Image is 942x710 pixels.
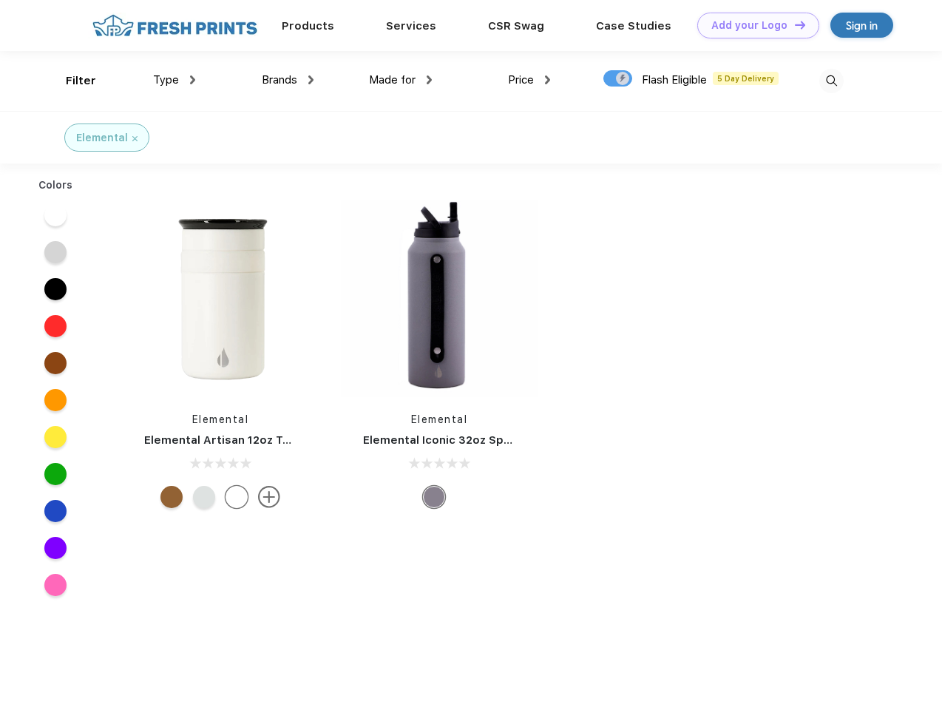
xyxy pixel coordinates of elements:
a: Elemental Artisan 12oz Tumbler [144,433,322,447]
span: Flash Eligible [642,73,707,87]
div: Filter [66,72,96,89]
div: Elemental [76,130,128,146]
img: DT [795,21,805,29]
img: more.svg [258,486,280,508]
a: Elemental [192,413,249,425]
img: dropdown.png [545,75,550,84]
span: 5 Day Delivery [713,72,779,85]
img: func=resize&h=266 [341,200,538,397]
div: White Marble [193,486,215,508]
span: Made for [369,73,416,87]
a: Services [386,19,436,33]
div: Sign in [846,17,878,34]
span: Price [508,73,534,87]
span: Type [153,73,179,87]
div: Graphite [423,486,445,508]
span: Brands [262,73,297,87]
img: dropdown.png [427,75,432,84]
a: Products [282,19,334,33]
img: dropdown.png [190,75,195,84]
a: CSR Swag [488,19,544,33]
img: dropdown.png [308,75,314,84]
a: Sign in [830,13,893,38]
a: Elemental [411,413,468,425]
a: Elemental Iconic 32oz Sport Water Bottle [363,433,597,447]
img: fo%20logo%202.webp [88,13,262,38]
img: func=resize&h=266 [122,200,319,397]
div: Teak Wood [160,486,183,508]
div: Add your Logo [711,19,787,32]
img: filter_cancel.svg [132,136,138,141]
img: desktop_search.svg [819,69,844,93]
div: Colors [27,177,84,193]
div: White [226,486,248,508]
